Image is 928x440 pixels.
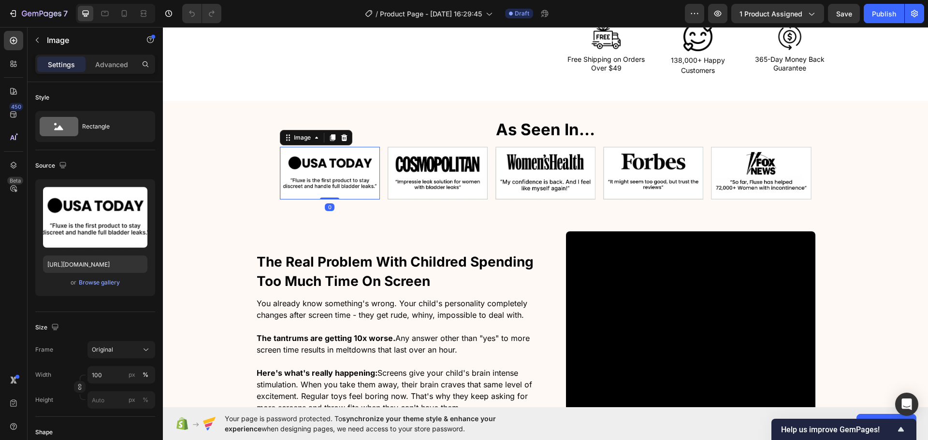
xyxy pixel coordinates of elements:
[333,93,432,112] strong: As Seen In…
[405,28,482,45] span: Free Shipping on Orders Over $49
[94,271,364,293] span: You already know something's wrong. Your child's personality completely changes after screen time...
[182,4,221,23] div: Undo/Redo
[35,428,53,437] div: Shape
[828,4,860,23] button: Save
[162,176,172,184] div: 0
[126,369,138,381] button: %
[35,396,53,404] label: Height
[143,370,148,379] div: %
[87,366,155,383] input: px%
[872,9,896,19] div: Publish
[78,278,120,287] button: Browse gallery
[856,414,916,433] button: Allow access
[35,370,51,379] label: Width
[548,120,648,172] img: gempages_578278445276988092-91a9777a-32fd-439e-ad76-8010b751c3af.png
[731,4,824,23] button: 1 product assigned
[35,159,69,172] div: Source
[895,393,918,416] div: Open Intercom Messenger
[864,4,904,23] button: Publish
[94,306,232,316] strong: The tantrums are getting 10x worse.
[94,306,367,327] span: Any answer other than "yes" to more screen time results in meltdowns that last over an hour.
[129,370,135,379] div: px
[95,59,128,70] p: Advanced
[225,120,325,172] img: gempages_578278445276988092-e455f777-e11b-4870-a968-1ef0c72fbe29.png
[94,341,369,385] span: Screens give your child's brain intense stimulation. When you take them away, their brain craves ...
[376,9,378,19] span: /
[35,345,53,354] label: Frame
[143,396,148,404] div: %
[71,277,76,288] span: or
[836,10,852,18] span: Save
[333,120,433,172] img: gempages_578278445276988092-2680da67-aeb6-451e-b09f-02c72a3a8bde.png
[92,345,113,354] span: Original
[739,9,802,19] span: 1 product assigned
[515,9,529,18] span: Draft
[47,34,129,46] p: Image
[781,424,907,435] button: Show survey - Help us improve GemPages!
[126,394,138,406] button: %
[380,9,482,19] span: Product Page - [DATE] 16:29:45
[781,425,895,434] span: Help us improve GemPages!
[440,120,540,172] img: gempages_578278445276988092-19fe8a06-f38f-4747-9b05-9d48206ebb29.png
[140,369,151,381] button: px
[87,341,155,358] button: Original
[9,103,23,111] div: 450
[140,394,151,406] button: px
[87,391,155,409] input: px%
[94,227,371,262] strong: The Real Problem With Childred Spending Too Much Time On Screen
[225,413,534,434] span: Your page is password protected. To when designing pages, we need access to your store password.
[225,414,496,433] span: synchronize your theme style & enhance your experience
[35,321,61,334] div: Size
[35,93,49,102] div: Style
[117,120,217,172] img: gempages_578278445276988092-4e5ab5d1-4374-4e17-b152-9139fb9b69e3.png
[592,28,662,45] span: 365-Day Money Back Guarantee
[94,341,215,351] strong: Here's what's really happening:
[48,59,75,70] p: Settings
[4,4,72,23] button: 7
[508,29,562,48] span: 138,000+ Happy Customers
[129,396,135,404] div: px
[129,106,150,115] div: Image
[43,255,147,273] input: https://example.com/image.jpg
[82,115,141,138] div: Rectangle
[63,8,68,19] p: 7
[79,278,120,287] div: Browse gallery
[43,187,147,248] img: preview-image
[163,27,928,407] iframe: Design area
[7,177,23,185] div: Beta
